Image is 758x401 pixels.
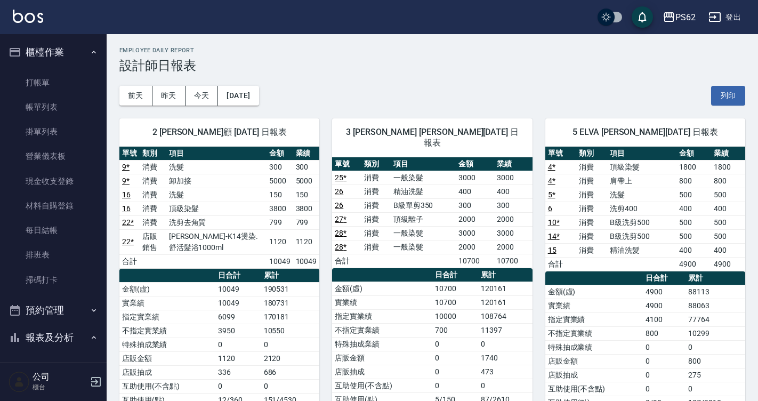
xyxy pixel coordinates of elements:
[704,7,745,27] button: 登出
[119,338,215,351] td: 特殊抽成業績
[432,268,478,282] th: 日合計
[122,190,131,199] a: 16
[456,240,494,254] td: 2000
[267,174,293,188] td: 5000
[576,160,607,174] td: 消費
[607,147,676,161] th: 項目
[432,351,478,365] td: 0
[478,365,533,379] td: 473
[267,188,293,202] td: 150
[218,86,259,106] button: [DATE]
[261,296,320,310] td: 180731
[215,324,261,338] td: 3950
[711,174,745,188] td: 800
[686,299,745,312] td: 88063
[686,340,745,354] td: 0
[119,324,215,338] td: 不指定實業績
[267,160,293,174] td: 300
[478,295,533,309] td: 120161
[576,202,607,215] td: 消費
[711,215,745,229] td: 500
[711,86,745,106] button: 列印
[4,70,102,95] a: 打帳單
[643,382,686,396] td: 0
[261,379,320,393] td: 0
[545,147,576,161] th: 單號
[119,254,140,268] td: 合計
[119,351,215,365] td: 店販金額
[335,187,343,196] a: 26
[676,174,711,188] td: 800
[4,356,102,380] a: 報表目錄
[432,323,478,337] td: 700
[293,160,320,174] td: 300
[332,337,432,351] td: 特殊抽成業績
[4,296,102,324] button: 預約管理
[643,312,686,326] td: 4100
[607,202,676,215] td: 洗剪400
[686,312,745,326] td: 77764
[456,212,494,226] td: 2000
[676,160,711,174] td: 1800
[261,324,320,338] td: 10550
[332,295,432,309] td: 實業績
[643,326,686,340] td: 800
[658,6,700,28] button: PS62
[558,127,732,138] span: 5 ELVA [PERSON_NAME][DATE] 日報表
[293,202,320,215] td: 3800
[140,229,166,254] td: 店販銷售
[711,188,745,202] td: 500
[166,215,267,229] td: 洗剪去角質
[261,365,320,379] td: 686
[478,323,533,337] td: 11397
[478,337,533,351] td: 0
[576,147,607,161] th: 類別
[643,299,686,312] td: 4900
[166,229,267,254] td: [PERSON_NAME]-K14燙染.舒活髮浴1000ml
[166,188,267,202] td: 洗髮
[140,147,166,161] th: 類別
[643,368,686,382] td: 0
[215,282,261,296] td: 10049
[119,310,215,324] td: 指定實業績
[494,240,533,254] td: 2000
[13,10,43,23] img: Logo
[119,147,140,161] th: 單號
[576,215,607,229] td: 消費
[215,365,261,379] td: 336
[494,212,533,226] td: 2000
[494,171,533,185] td: 3000
[545,340,643,354] td: 特殊抽成業績
[166,160,267,174] td: 洗髮
[332,323,432,337] td: 不指定實業績
[332,365,432,379] td: 店販抽成
[4,243,102,267] a: 排班表
[545,312,643,326] td: 指定實業績
[675,11,696,24] div: PS62
[478,379,533,392] td: 0
[478,282,533,295] td: 120161
[332,309,432,323] td: 指定實業績
[548,204,552,213] a: 6
[686,382,745,396] td: 0
[432,337,478,351] td: 0
[432,379,478,392] td: 0
[545,147,745,271] table: a dense table
[267,254,293,268] td: 10049
[632,6,653,28] button: save
[686,271,745,285] th: 累計
[391,198,456,212] td: B級單剪350
[132,127,307,138] span: 2 [PERSON_NAME]顧 [DATE] 日報表
[119,47,745,54] h2: Employee Daily Report
[152,86,186,106] button: 昨天
[494,254,533,268] td: 10700
[361,185,391,198] td: 消費
[545,299,643,312] td: 實業績
[545,354,643,368] td: 店販金額
[607,215,676,229] td: B級洗剪500
[361,226,391,240] td: 消費
[545,285,643,299] td: 金額(虛)
[607,174,676,188] td: 肩帶上
[711,160,745,174] td: 1800
[122,204,131,213] a: 16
